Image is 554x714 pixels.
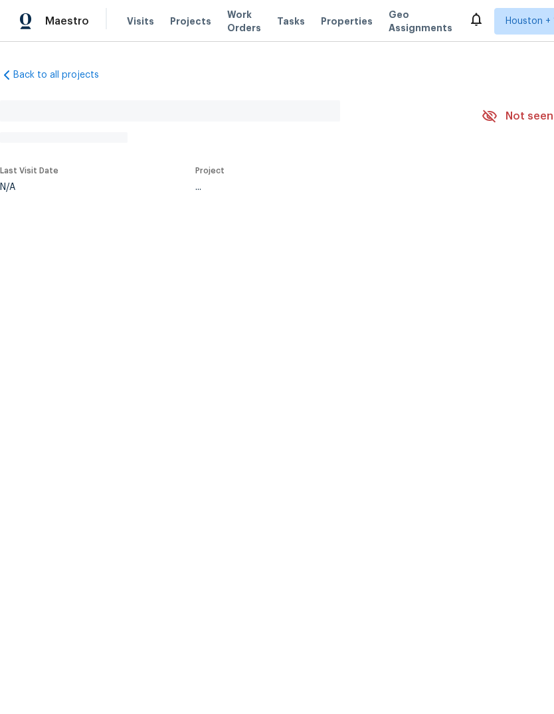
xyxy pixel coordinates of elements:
span: Work Orders [227,8,261,35]
span: Visits [127,15,154,28]
span: Tasks [277,17,305,26]
span: Maestro [45,15,89,28]
span: Project [195,167,225,175]
div: ... [195,183,450,192]
span: Properties [321,15,373,28]
span: Projects [170,15,211,28]
span: Geo Assignments [389,8,452,35]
